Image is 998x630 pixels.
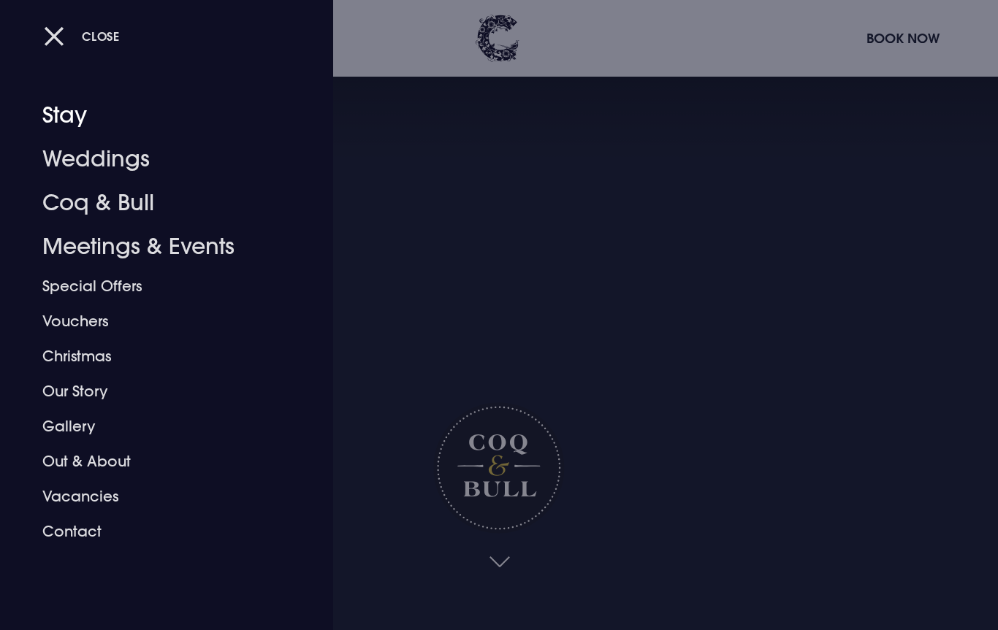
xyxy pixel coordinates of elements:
[42,339,273,374] a: Christmas
[42,181,273,225] a: Coq & Bull
[82,28,120,44] span: Close
[42,409,273,444] a: Gallery
[42,269,273,304] a: Special Offers
[42,514,273,549] a: Contact
[42,93,273,137] a: Stay
[42,444,273,479] a: Out & About
[42,137,273,181] a: Weddings
[42,374,273,409] a: Our Story
[42,479,273,514] a: Vacancies
[44,21,120,51] button: Close
[42,225,273,269] a: Meetings & Events
[42,304,273,339] a: Vouchers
